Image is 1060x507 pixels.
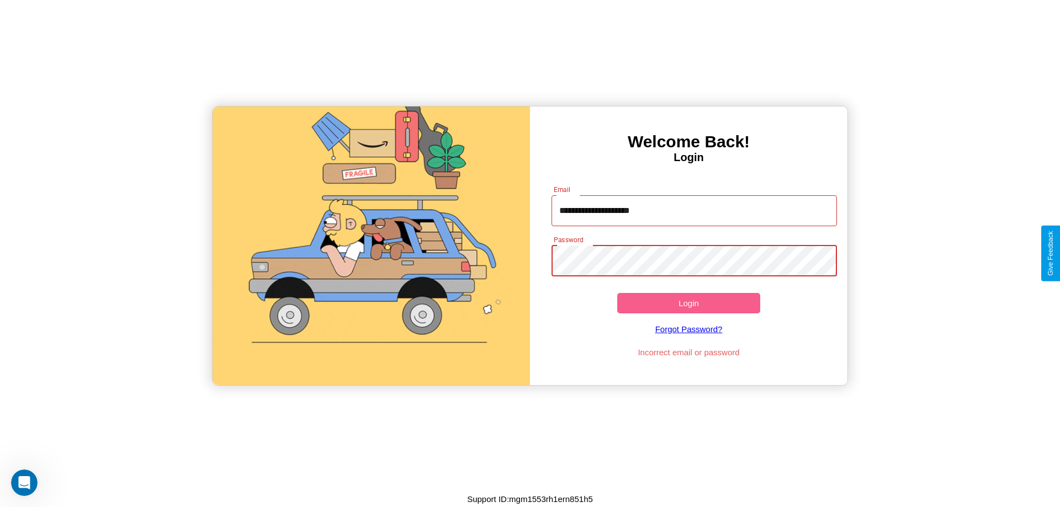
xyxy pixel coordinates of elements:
button: Login [617,293,760,313]
div: Give Feedback [1047,231,1054,276]
h4: Login [530,151,847,164]
p: Support ID: mgm1553rh1ern851h5 [467,492,593,506]
label: Password [554,235,583,244]
iframe: Intercom live chat [11,469,38,496]
label: Email [554,185,571,194]
h3: Welcome Back! [530,132,847,151]
a: Forgot Password? [546,313,832,345]
p: Incorrect email or password [546,345,832,360]
img: gif [213,106,530,385]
